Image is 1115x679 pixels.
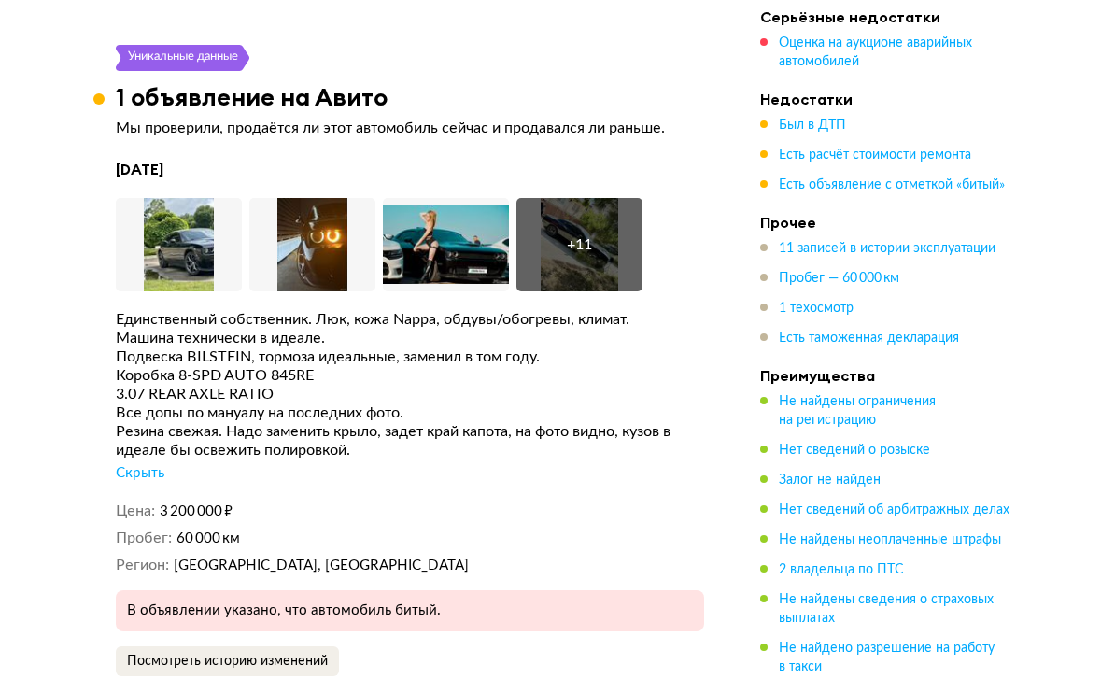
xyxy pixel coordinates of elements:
[779,642,995,673] span: Не найдено разрешение на работу в такси
[116,385,704,403] div: 3.07 REAR AXLE RATIO
[760,7,1022,26] h4: Серьёзные недостатки
[176,531,240,545] span: 60 000 км
[116,646,339,676] button: Посмотреть историю изменений
[116,310,704,329] div: Единственный собственник. Люк, кожа Nappa, обдувы/обогревы, климат.
[567,235,592,254] div: + 11
[116,198,242,291] img: Car Photo
[779,444,930,457] span: Нет сведений о розыске
[779,149,971,162] span: Есть расчёт стоимости ремонта
[249,198,375,291] img: Car Photo
[779,332,959,345] span: Есть таможенная декларация
[779,178,1005,191] span: Есть объявление с отметкой «битый»
[116,422,704,460] div: Резина свежая. Надо заменить крыло, задет край капота, на фото видно, кузов в идеале бы освежить ...
[779,242,995,255] span: 11 записей в истории эксплуатации
[116,556,169,575] dt: Регион
[760,213,1022,232] h4: Прочее
[779,272,899,285] span: Пробег — 60 000 км
[760,366,1022,385] h4: Преимущества
[174,559,469,573] span: [GEOGRAPHIC_DATA], [GEOGRAPHIC_DATA]
[779,302,854,315] span: 1 техосмотр
[116,529,172,548] dt: Пробег
[116,366,704,385] div: Коробка 8-SPD AUTO 845RE
[779,395,936,427] span: Не найдены ограничения на регистрацию
[116,403,704,422] div: Все допы по мануалу на последних фото.
[127,655,328,668] span: Посмотреть историю изменений
[779,36,972,68] span: Оценка на аукционе аварийных автомобилей
[127,45,239,71] div: Уникальные данные
[116,347,704,366] div: Подвеска BILSTEIN, тормоза идеальные, заменил в том году.
[116,119,704,137] p: Мы проверили, продаётся ли этот автомобиль сейчас и продавался ли раньше.
[779,503,1009,516] span: Нет сведений об арбитражных делах
[760,90,1022,108] h4: Недостатки
[116,82,388,111] h3: 1 объявление на Авито
[383,198,509,291] img: Car Photo
[779,593,994,625] span: Не найдены сведения о страховых выплатах
[160,504,233,518] span: 3 200 000 ₽
[779,119,846,132] span: Был в ДТП
[779,563,904,576] span: 2 владельца по ПТС
[116,464,164,483] div: Скрыть
[779,533,1001,546] span: Не найдены неоплаченные штрафы
[116,502,155,521] dt: Цена
[116,329,704,347] div: Машина технически в идеале.
[116,160,704,179] h4: [DATE]
[779,474,881,487] span: Залог не найден
[127,601,693,620] p: В объявлении указано, что автомобиль битый.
